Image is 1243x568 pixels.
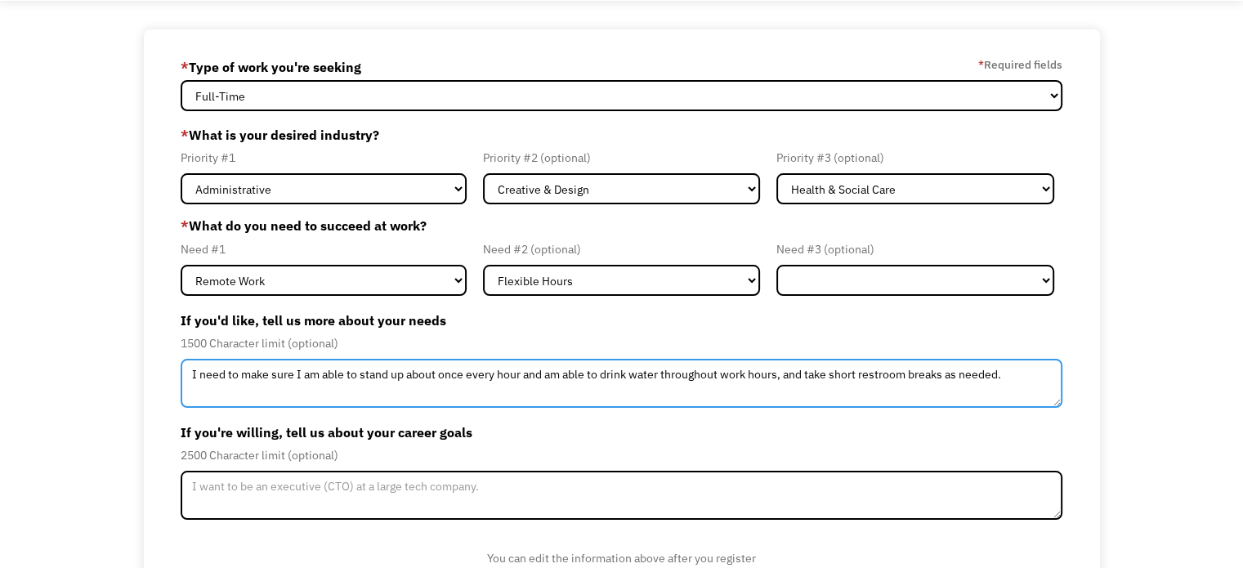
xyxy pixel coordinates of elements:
[181,445,1062,465] div: 2500 Character limit (optional)
[483,148,761,168] div: Priority #2 (optional)
[181,239,467,259] div: Need #1
[978,55,1062,74] label: Required fields
[776,148,1054,168] div: Priority #3 (optional)
[471,548,773,568] div: You can edit the information above after you register
[776,239,1054,259] div: Need #3 (optional)
[181,54,361,80] label: Type of work you're seeking
[181,148,467,168] div: Priority #1
[181,122,1062,148] label: What is your desired industry?
[181,216,1062,235] label: What do you need to succeed at work?
[181,419,1062,445] label: If you're willing, tell us about your career goals
[181,307,1062,333] label: If you'd like, tell us more about your needs
[181,333,1062,353] div: 1500 Character limit (optional)
[483,239,761,259] div: Need #2 (optional)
